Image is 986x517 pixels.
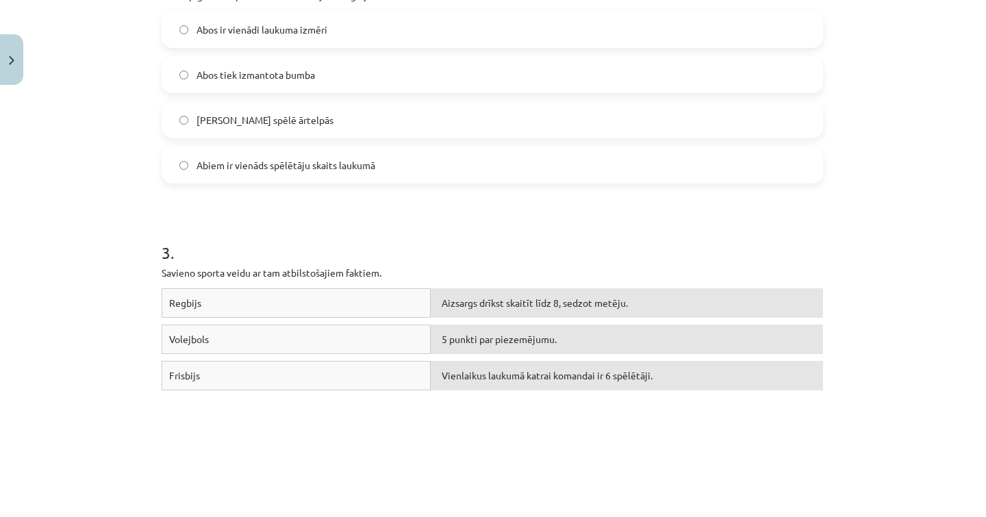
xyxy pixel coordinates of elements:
span: Abos ir vienādi laukuma izmēri [197,23,327,37]
span: [PERSON_NAME] spēlē ārtelpās [197,113,333,127]
span: Frisbijs [169,369,200,381]
input: Abiem ir vienāds spēlētāju skaits laukumā [179,161,188,170]
p: Savieno sporta veidu ar tam atbilstošajiem faktiem. [162,266,823,280]
span: Aizsargs drīkst skaitīt līdz 8, sedzot metēju. [442,297,628,309]
span: Volejbols [169,333,209,345]
h1: 3 . [162,219,823,262]
span: Abiem ir vienāds spēlētāju skaits laukumā [197,158,375,173]
input: Abos ir vienādi laukuma izmēri [179,25,188,34]
input: [PERSON_NAME] spēlē ārtelpās [179,116,188,125]
span: Abos tiek izmantota bumba [197,68,315,82]
span: Regbijs [169,297,201,309]
span: Vienlaikus laukumā katrai komandai ir 6 spēlētāji. [442,369,653,381]
img: icon-close-lesson-0947bae3869378f0d4975bcd49f059093ad1ed9edebbc8119c70593378902aed.svg [9,56,14,65]
input: Abos tiek izmantota bumba [179,71,188,79]
span: 5 punkti par piezemējumu. [442,333,557,345]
